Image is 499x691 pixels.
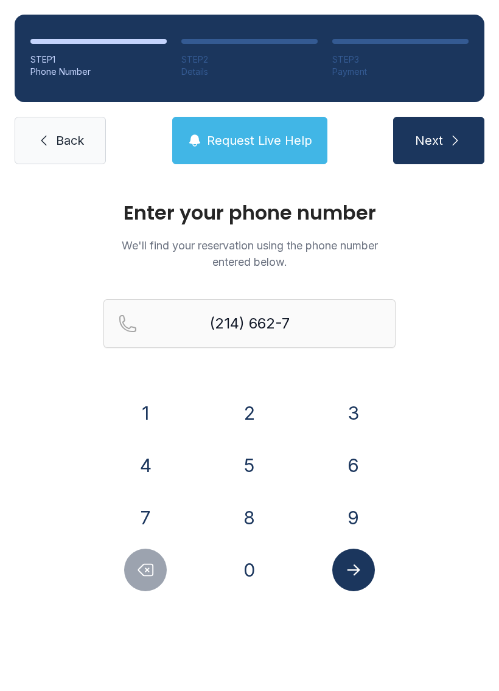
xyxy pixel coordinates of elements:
p: We'll find your reservation using the phone number entered below. [103,237,396,270]
button: 7 [124,496,167,539]
span: Back [56,132,84,149]
button: 3 [332,392,375,434]
div: Payment [332,66,469,78]
button: Submit lookup form [332,549,375,591]
div: STEP 3 [332,54,469,66]
button: 1 [124,392,167,434]
span: Next [415,132,443,149]
div: STEP 1 [30,54,167,66]
div: Phone Number [30,66,167,78]
div: Details [181,66,318,78]
button: 6 [332,444,375,487]
button: 4 [124,444,167,487]
input: Reservation phone number [103,299,396,348]
button: 0 [228,549,271,591]
div: STEP 2 [181,54,318,66]
h1: Enter your phone number [103,203,396,223]
button: 8 [228,496,271,539]
button: 5 [228,444,271,487]
span: Request Live Help [207,132,312,149]
button: Delete number [124,549,167,591]
button: 2 [228,392,271,434]
button: 9 [332,496,375,539]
